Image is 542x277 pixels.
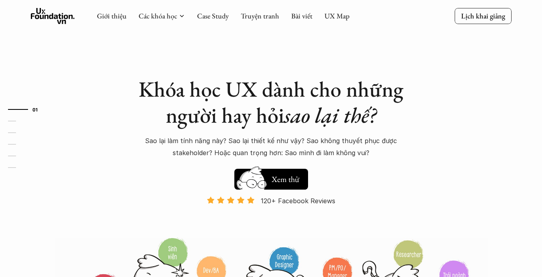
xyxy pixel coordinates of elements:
a: Các khóa học [139,11,177,20]
a: Giới thiệu [97,11,127,20]
a: Truyện tranh [241,11,279,20]
h1: Khóa học UX dành cho những người hay hỏi [131,76,411,128]
a: Case Study [197,11,229,20]
p: Sao lại làm tính năng này? Sao lại thiết kế như vậy? Sao không thuyết phục được stakeholder? Hoặc... [131,135,411,159]
h5: Xem thử [270,174,300,185]
em: sao lại thế? [284,101,376,129]
a: Xem thử [234,165,308,190]
a: UX Map [324,11,350,20]
p: 120+ Facebook Reviews [261,195,335,207]
a: 120+ Facebook Reviews [200,196,343,237]
a: Lịch khai giảng [455,8,512,24]
strong: 01 [32,107,38,112]
a: 01 [8,105,46,114]
a: Bài viết [291,11,312,20]
p: Lịch khai giảng [461,11,505,20]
